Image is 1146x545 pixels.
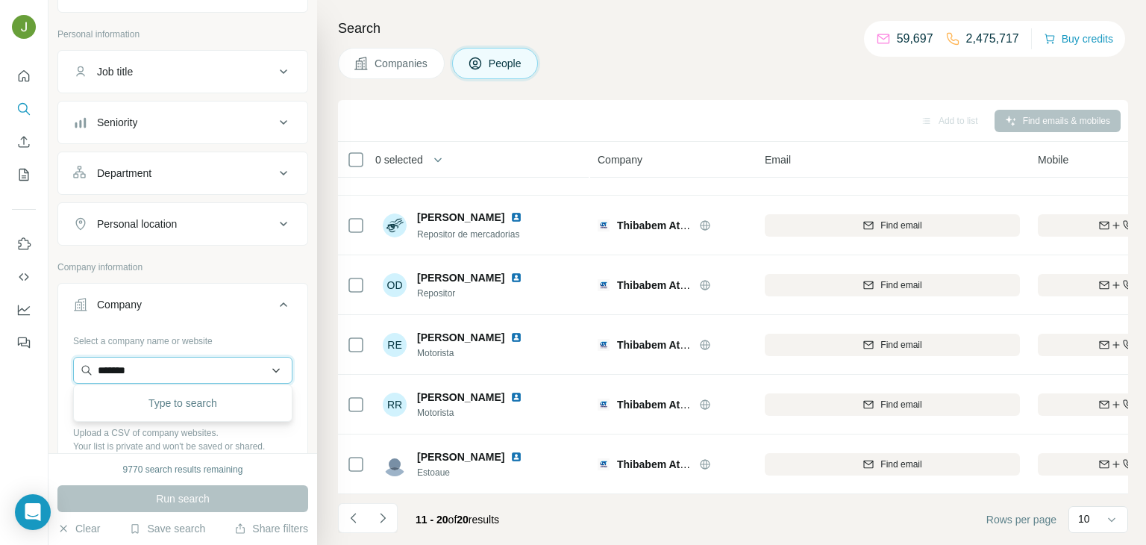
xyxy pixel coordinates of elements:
[598,339,610,351] img: Logo of Thibabem Atacadista e Distribuidor
[765,214,1020,237] button: Find email
[617,219,792,231] span: Thibabem Atacadista e Distribuidor
[880,219,921,232] span: Find email
[123,463,243,476] div: 9770 search results remaining
[383,273,407,297] div: OD
[457,514,469,526] span: 20
[57,261,308,274] p: Company information
[12,96,36,122] button: Search
[765,453,1020,476] button: Find email
[12,128,36,155] button: Enrich CSV
[77,388,289,418] div: Type to search
[383,214,407,237] img: Avatar
[12,161,36,188] button: My lists
[417,272,504,284] span: [PERSON_NAME]
[57,28,308,41] p: Personal information
[986,512,1056,527] span: Rows per page
[58,206,307,242] button: Personal location
[510,451,522,463] img: LinkedIn logo
[880,338,921,352] span: Find email
[598,399,610,411] img: Logo of Thibabem Atacadista e Distribuidor
[489,56,523,71] span: People
[97,166,151,181] div: Department
[510,331,522,343] img: LinkedIn logo
[416,514,448,526] span: 11 - 20
[617,339,792,351] span: Thibabem Atacadista e Distribuidor
[510,211,522,223] img: LinkedIn logo
[598,152,642,167] span: Company
[417,406,540,420] span: Motorista
[880,458,921,471] span: Find email
[617,279,792,291] span: Thibabem Atacadista e Distribuidor
[880,278,921,292] span: Find email
[338,18,1128,39] h4: Search
[58,105,307,140] button: Seniority
[598,279,610,291] img: Logo of Thibabem Atacadista e Distribuidor
[383,452,407,476] img: Avatar
[73,328,292,348] div: Select a company name or website
[617,458,792,470] span: Thibabem Atacadista e Distribuidor
[897,30,933,48] p: 59,697
[617,399,792,411] span: Thibabem Atacadista e Distribuidor
[598,458,610,470] img: Logo of Thibabem Atacadista e Distribuidor
[417,330,504,345] span: [PERSON_NAME]
[417,449,504,464] span: [PERSON_NAME]
[383,393,407,417] div: RR
[58,54,307,90] button: Job title
[12,15,36,39] img: Avatar
[417,287,540,300] span: Repositor
[417,391,504,403] span: [PERSON_NAME]
[58,155,307,191] button: Department
[375,152,423,167] span: 0 selected
[966,30,1019,48] p: 2,475,717
[97,64,133,79] div: Job title
[448,514,457,526] span: of
[417,211,504,223] span: [PERSON_NAME]
[73,426,292,440] p: Upload a CSV of company websites.
[12,231,36,258] button: Use Surfe on LinkedIn
[12,329,36,356] button: Feedback
[15,494,51,530] div: Open Intercom Messenger
[129,521,205,536] button: Save search
[57,521,100,536] button: Clear
[417,346,540,360] span: Motorista
[765,334,1020,356] button: Find email
[880,398,921,411] span: Find email
[58,287,307,328] button: Company
[1038,152,1068,167] span: Mobile
[12,264,36,290] button: Use Surfe API
[338,503,368,533] button: Navigate to previous page
[73,440,292,453] p: Your list is private and won't be saved or shared.
[598,219,610,231] img: Logo of Thibabem Atacadista e Distribuidor
[417,466,540,479] span: Estoaue
[1078,511,1090,526] p: 10
[375,56,429,71] span: Companies
[765,274,1020,296] button: Find email
[1044,28,1113,49] button: Buy credits
[417,229,519,240] span: Repositor de mercadorias
[97,297,142,312] div: Company
[765,152,791,167] span: Email
[12,296,36,323] button: Dashboard
[416,514,499,526] span: results
[234,521,308,536] button: Share filters
[12,63,36,90] button: Quick start
[97,115,137,130] div: Seniority
[383,333,407,357] div: RE
[97,217,177,231] div: Personal location
[765,393,1020,416] button: Find email
[510,272,522,284] img: LinkedIn logo
[368,503,398,533] button: Navigate to next page
[510,391,522,403] img: LinkedIn logo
